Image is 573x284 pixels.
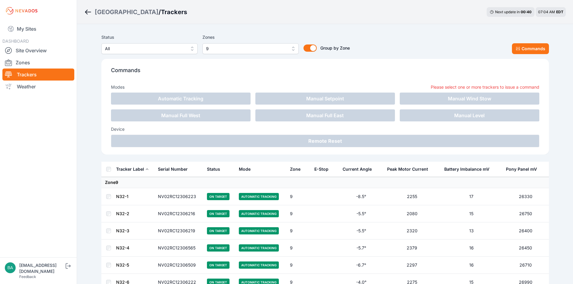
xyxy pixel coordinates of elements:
[116,194,128,199] a: N32-1
[116,162,149,176] button: Tracker Label
[154,205,203,222] td: NV02RC12306216
[400,109,539,121] button: Manual Level
[111,84,125,90] h3: Modes
[387,166,428,172] div: Peak Motor Current
[384,257,441,274] td: 2297
[286,188,311,205] td: 9
[207,261,230,269] span: On Target
[202,34,299,41] label: Zones
[441,240,502,257] td: 16
[441,257,502,274] td: 16
[207,227,230,234] span: On Target
[314,162,333,176] button: E-Stop
[154,188,203,205] td: NV02RC12306223
[101,34,198,41] label: Status
[339,240,384,257] td: -5.7°
[502,257,549,274] td: 26710
[159,8,161,16] span: /
[239,162,255,176] button: Mode
[502,188,549,205] td: 26330
[538,10,555,14] span: 07:04 AM
[286,205,311,222] td: 9
[111,109,251,121] button: Manual Full West
[116,245,129,250] a: N32-4
[290,166,300,172] div: Zone
[343,166,372,172] div: Current Angle
[339,222,384,240] td: -5.5°
[339,188,384,205] td: -8.5°
[339,205,384,222] td: -5.5°
[105,45,186,52] span: All
[441,222,502,240] td: 13
[101,177,549,188] td: Zone 9
[441,188,502,205] td: 17
[2,38,29,44] span: DASHBOARD
[2,56,74,69] a: Zones
[154,257,203,274] td: NV02RC12306509
[384,188,441,205] td: 2255
[19,274,36,279] a: Feedback
[207,193,230,200] span: On Target
[111,135,539,147] button: Remote Reset
[255,93,395,105] button: Manual Setpoint
[495,10,520,14] span: Next update in
[387,162,433,176] button: Peak Motor Current
[400,93,539,105] button: Manual Wind Stow
[384,222,441,240] td: 2320
[116,166,144,172] div: Tracker Label
[111,66,539,79] p: Commands
[2,69,74,81] a: Trackers
[207,166,220,172] div: Status
[384,205,441,222] td: 2080
[286,222,311,240] td: 9
[158,166,188,172] div: Serial Number
[384,240,441,257] td: 2379
[339,257,384,274] td: -6.7°
[441,205,502,222] td: 15
[502,222,549,240] td: 26400
[116,262,129,267] a: N32-5
[206,45,287,52] span: 9
[116,211,129,216] a: N32-2
[239,261,279,269] span: Automatic Tracking
[154,222,203,240] td: NV02RC12306219
[512,43,549,54] button: Commands
[431,84,539,90] p: Please select one or more trackers to issue a command
[239,227,279,234] span: Automatic Tracking
[290,162,305,176] button: Zone
[111,126,539,132] h3: Device
[320,45,350,50] span: Group by Zone
[314,166,328,172] div: E-Stop
[2,22,74,36] a: My Sites
[239,210,279,217] span: Automatic Tracking
[207,162,225,176] button: Status
[207,244,230,252] span: On Target
[2,81,74,93] a: Weather
[101,43,198,54] button: All
[343,162,377,176] button: Current Angle
[286,240,311,257] td: 9
[161,8,187,16] h3: Trackers
[5,262,16,273] img: bartonsvillesolar@invenergy.com
[521,10,531,14] div: 00 : 40
[2,44,74,56] a: Site Overview
[207,210,230,217] span: On Target
[444,166,489,172] div: Battery Imbalance mV
[239,166,251,172] div: Mode
[116,228,129,233] a: N32-3
[286,257,311,274] td: 9
[239,193,279,200] span: Automatic Tracking
[5,6,39,16] img: Nevados
[506,166,537,172] div: Pony Panel mV
[556,10,563,14] span: EDT
[239,244,279,252] span: Automatic Tracking
[502,240,549,257] td: 26450
[154,240,203,257] td: NV02RC12306565
[502,205,549,222] td: 26750
[95,8,159,16] a: [GEOGRAPHIC_DATA]
[158,162,193,176] button: Serial Number
[506,162,542,176] button: Pony Panel mV
[255,109,395,121] button: Manual Full East
[202,43,299,54] button: 9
